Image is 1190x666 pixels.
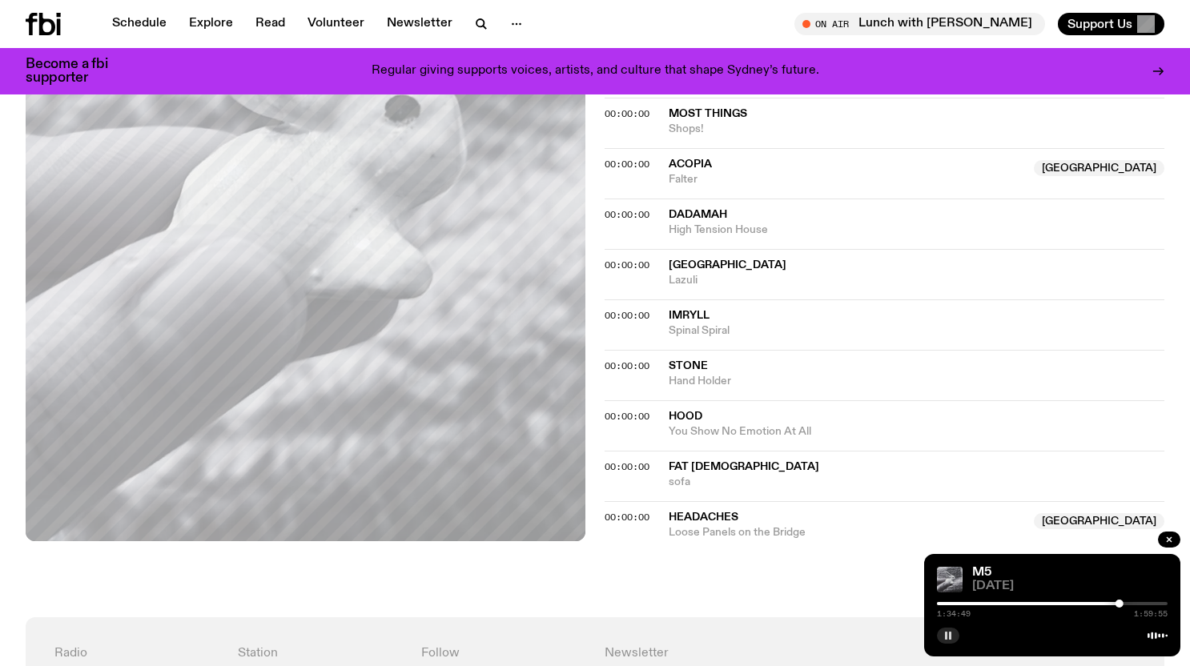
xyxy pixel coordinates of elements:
[605,511,649,524] span: 00:00:00
[669,209,727,220] span: Dadamah
[605,311,649,320] button: 00:00:00
[421,646,585,661] h4: Follow
[669,273,1164,288] span: Lazuli
[1034,513,1164,529] span: [GEOGRAPHIC_DATA]
[1134,610,1168,618] span: 1:59:55
[605,211,649,219] button: 00:00:00
[669,512,738,523] span: Headaches
[669,310,710,321] span: Imryll
[669,424,1164,439] span: You Show No Emotion At All
[246,13,295,35] a: Read
[669,259,786,271] span: [GEOGRAPHIC_DATA]
[605,463,649,471] button: 00:00:00
[669,374,1164,389] span: Hand Holder
[605,261,649,270] button: 00:00:00
[372,64,819,78] p: Regular giving supports voices, artists, and culture that shape Sydney’s future.
[605,410,649,423] span: 00:00:00
[605,412,649,421] button: 00:00:00
[669,122,1164,137] span: Shops!
[238,646,402,661] h4: Station
[1058,13,1164,35] button: Support Us
[972,566,991,579] a: M5
[669,525,1024,540] span: Loose Panels on the Bridge
[605,259,649,271] span: 00:00:00
[54,646,219,661] h4: Radio
[605,646,952,661] h4: Newsletter
[377,13,462,35] a: Newsletter
[605,362,649,371] button: 00:00:00
[669,360,708,371] span: stone
[669,108,747,119] span: Most Things
[26,58,128,85] h3: Become a fbi supporter
[605,208,649,221] span: 00:00:00
[794,13,1045,35] button: On AirLunch with [PERSON_NAME]
[605,107,649,120] span: 00:00:00
[298,13,374,35] a: Volunteer
[605,160,649,169] button: 00:00:00
[1034,160,1164,176] span: [GEOGRAPHIC_DATA]
[972,580,1168,592] span: [DATE]
[937,610,971,618] span: 1:34:49
[669,158,712,170] span: Acopia
[103,13,176,35] a: Schedule
[179,13,243,35] a: Explore
[669,411,702,422] span: Hood
[605,460,649,473] span: 00:00:00
[605,158,649,171] span: 00:00:00
[605,309,649,322] span: 00:00:00
[669,475,1164,490] span: sofa
[605,513,649,522] button: 00:00:00
[669,172,1024,187] span: Falter
[669,323,1164,339] span: Spinal Spiral
[605,110,649,118] button: 00:00:00
[1067,17,1132,31] span: Support Us
[605,359,649,372] span: 00:00:00
[669,223,1164,238] span: High Tension House
[669,461,819,472] span: fat [DEMOGRAPHIC_DATA]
